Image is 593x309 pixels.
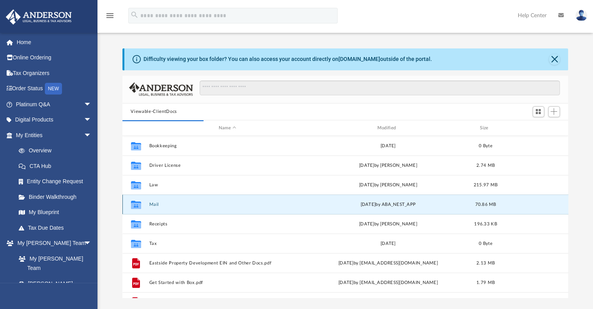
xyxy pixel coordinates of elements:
[4,9,74,25] img: Anderson Advisors Platinum Portal
[5,50,103,66] a: Online Ordering
[11,158,103,174] a: CTA Hub
[122,136,568,298] div: grid
[149,241,306,246] button: Tax
[549,54,560,65] button: Close
[338,56,380,62] a: [DOMAIN_NAME]
[84,96,99,113] span: arrow_drop_down
[476,261,495,265] span: 2.13 MB
[310,279,467,286] div: [DATE] by [EMAIL_ADDRESS][DOMAIN_NAME]
[310,240,467,247] div: [DATE]
[548,106,560,117] button: Add
[310,221,467,228] div: [DATE] by [PERSON_NAME]
[474,222,497,226] span: 196.33 KB
[575,10,587,21] img: User Pic
[533,106,544,117] button: Switch to Grid View
[5,112,103,128] a: Digital Productsarrow_drop_down
[11,251,96,276] a: My [PERSON_NAME] Team
[130,11,139,19] i: search
[309,125,466,132] div: Modified
[479,241,492,246] span: 0 Byte
[310,182,467,189] div: [DATE] by [PERSON_NAME]
[149,143,306,148] button: Bookkeeping
[105,11,115,20] i: menu
[84,236,99,252] span: arrow_drop_down
[310,201,467,208] div: [DATE] by ABA_NEST_APP
[149,125,306,132] div: Name
[11,143,103,159] a: Overview
[149,163,306,168] button: Driver License
[143,55,432,63] div: Difficulty viewing your box folder? You can also access your account directly on outside of the p...
[5,236,99,251] a: My [PERSON_NAME] Teamarrow_drop_down
[5,65,103,81] a: Tax Organizers
[5,96,103,112] a: Platinum Q&Aarrow_drop_down
[149,182,306,188] button: Law
[200,80,559,95] input: Search files and folders
[5,34,103,50] a: Home
[476,280,495,285] span: 1.79 MB
[473,183,497,187] span: 215.97 MB
[475,202,496,207] span: 70.86 MB
[149,221,306,227] button: Receipts
[5,81,103,97] a: Order StatusNEW
[45,83,62,95] div: NEW
[5,127,103,143] a: My Entitiesarrow_drop_down
[11,205,99,220] a: My Blueprint
[126,125,145,132] div: id
[11,174,103,189] a: Entity Change Request
[476,163,495,168] span: 2.74 MB
[470,125,501,132] div: Size
[11,276,99,301] a: [PERSON_NAME] System
[11,189,103,205] a: Binder Walkthrough
[84,112,99,128] span: arrow_drop_down
[310,260,467,267] div: [DATE] by [EMAIL_ADDRESS][DOMAIN_NAME]
[310,162,467,169] div: [DATE] by [PERSON_NAME]
[310,143,467,150] div: [DATE]
[504,125,559,132] div: id
[11,220,103,236] a: Tax Due Dates
[105,15,115,20] a: menu
[479,144,492,148] span: 0 Byte
[149,280,306,285] button: Get Started with Box.pdf
[149,261,306,266] button: Eastside Property Development EIN and Other Docs.pdf
[149,202,306,207] button: Mail
[84,127,99,143] span: arrow_drop_down
[131,108,177,115] button: Viewable-ClientDocs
